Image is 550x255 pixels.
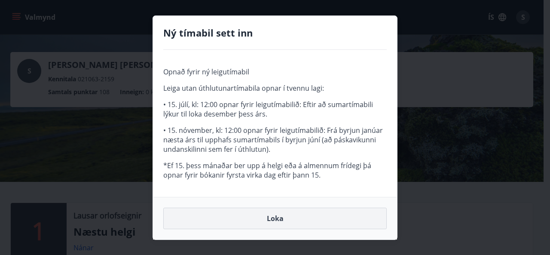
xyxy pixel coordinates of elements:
p: Leiga utan úthlutunartímabila opnar í tvennu lagi: [163,83,387,93]
p: Opnað fyrir ný leigutímabil [163,67,387,77]
p: *Ef 15. þess mánaðar ber upp á helgi eða á almennum frídegi þá opnar fyrir bókanir fyrsta virka d... [163,161,387,180]
h4: Ný tímabil sett inn [163,26,387,39]
p: • 15. júlí, kl: 12:00 opnar fyrir leigutímabilið: Eftir að sumartímabili lýkur til loka desember ... [163,100,387,119]
button: Loka [163,208,387,229]
p: • 15. nóvember, kl: 12:00 opnar fyrir leigutímabilið: Frá byrjun janúar næsta árs til upphafs sum... [163,126,387,154]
